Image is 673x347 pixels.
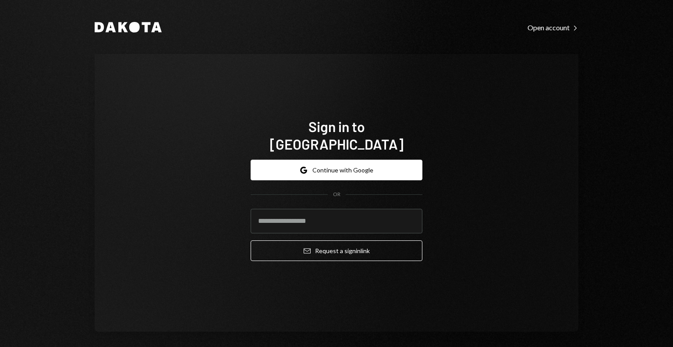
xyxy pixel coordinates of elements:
div: OR [333,191,340,198]
a: Open account [528,22,578,32]
button: Continue with Google [251,160,422,180]
div: Open account [528,23,578,32]
button: Request a signinlink [251,240,422,261]
h1: Sign in to [GEOGRAPHIC_DATA] [251,118,422,153]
